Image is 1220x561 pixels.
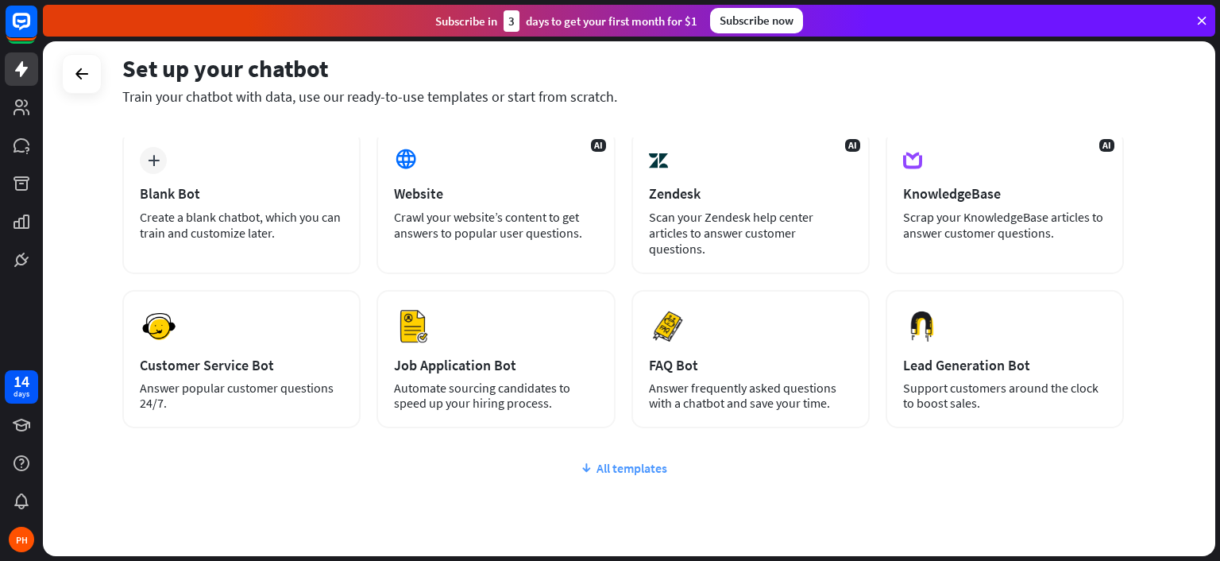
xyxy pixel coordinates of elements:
[9,527,34,552] div: PH
[13,6,60,54] button: Open LiveChat chat widget
[122,53,1124,83] div: Set up your chatbot
[14,374,29,389] div: 14
[394,209,597,241] div: Crawl your website’s content to get answers to popular user questions.
[504,10,519,32] div: 3
[394,356,597,374] div: Job Application Bot
[140,381,343,411] div: Answer popular customer questions 24/7.
[649,209,852,257] div: Scan your Zendesk help center articles to answer customer questions.
[710,8,803,33] div: Subscribe now
[14,389,29,400] div: days
[148,155,160,166] i: plus
[903,381,1106,411] div: Support customers around the clock to boost sales.
[649,356,852,374] div: FAQ Bot
[435,10,697,32] div: Subscribe in days to get your first month for $1
[140,184,343,203] div: Blank Bot
[1099,139,1114,152] span: AI
[649,381,852,411] div: Answer frequently asked questions with a chatbot and save your time.
[394,184,597,203] div: Website
[122,460,1124,476] div: All templates
[591,139,606,152] span: AI
[140,356,343,374] div: Customer Service Bot
[903,184,1106,203] div: KnowledgeBase
[394,381,597,411] div: Automate sourcing candidates to speed up your hiring process.
[649,184,852,203] div: Zendesk
[122,87,1124,106] div: Train your chatbot with data, use our ready-to-use templates or start from scratch.
[903,356,1106,374] div: Lead Generation Bot
[5,370,38,404] a: 14 days
[845,139,860,152] span: AI
[903,209,1106,241] div: Scrap your KnowledgeBase articles to answer customer questions.
[140,209,343,241] div: Create a blank chatbot, which you can train and customize later.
